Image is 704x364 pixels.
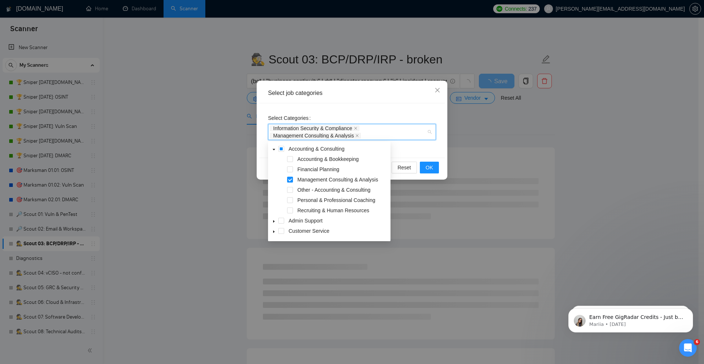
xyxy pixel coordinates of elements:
span: caret-down [272,220,276,223]
span: Customer Service [289,228,329,234]
span: OK [426,163,433,172]
span: Recruiting & Human Resources [297,207,369,213]
span: Data Science & Analytics [287,237,389,246]
span: Accounting & Bookkeeping [296,155,389,163]
span: Financial Planning [296,165,389,174]
span: Information Security & Compliance [270,125,359,131]
span: Accounting & Bookkeeping [297,156,359,162]
button: Close [428,81,447,100]
button: OK [420,162,439,173]
span: Management Consulting & Analysis [273,133,354,138]
iframe: Intercom live chat [679,339,697,357]
span: close [434,87,440,93]
span: caret-down [272,148,276,151]
span: Accounting & Consulting [287,144,389,153]
span: Accounting & Consulting [289,146,345,152]
span: Recruiting & Human Resources [296,206,389,215]
span: Admin Support [287,216,389,225]
span: Management Consulting & Analysis [297,177,378,183]
span: Reset [397,163,411,172]
span: Other - Accounting & Consulting [296,185,389,194]
span: Other - Accounting & Consulting [297,187,370,193]
span: close [354,126,357,130]
div: Select job categories [268,89,436,97]
span: Admin Support [289,218,323,224]
input: Select Categories [362,133,364,139]
span: 6 [694,339,700,345]
span: Personal & Professional Coaching [297,197,375,203]
span: Management Consulting & Analysis [296,175,389,184]
span: Personal & Professional Coaching [296,196,389,205]
label: Select Categories [268,112,313,124]
iframe: Intercom notifications message [557,293,704,344]
span: Financial Planning [297,166,339,172]
span: caret-down [272,230,276,234]
span: Management Consulting & Analysis [270,133,361,139]
span: close [355,134,359,137]
span: Information Security & Compliance [273,126,352,131]
span: Customer Service [287,227,389,235]
button: Reset [392,162,417,173]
